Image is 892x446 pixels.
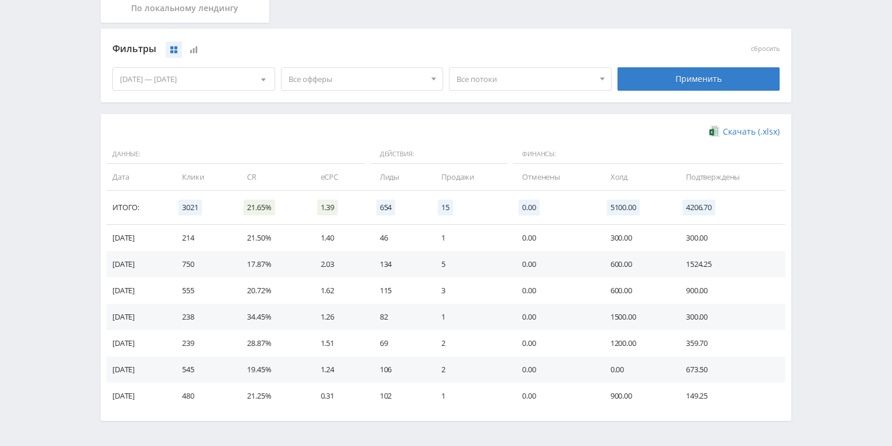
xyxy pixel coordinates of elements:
[317,200,338,215] span: 1.39
[112,40,612,58] div: Фильтры
[376,200,396,215] span: 654
[170,164,235,190] td: Клики
[235,277,308,304] td: 20.72%
[674,225,785,251] td: 300.00
[368,164,430,190] td: Лиды
[607,200,640,215] span: 5100.00
[107,356,170,383] td: [DATE]
[430,251,510,277] td: 5
[723,127,780,136] span: Скачать (.xlsx)
[751,45,780,53] button: сбросить
[170,330,235,356] td: 239
[510,225,599,251] td: 0.00
[235,304,308,330] td: 34.45%
[107,383,170,409] td: [DATE]
[510,356,599,383] td: 0.00
[430,383,510,409] td: 1
[235,225,308,251] td: 21.50%
[674,383,785,409] td: 149.25
[510,304,599,330] td: 0.00
[674,251,785,277] td: 1524.25
[430,277,510,304] td: 3
[709,125,719,137] img: xlsx
[599,383,674,409] td: 900.00
[510,251,599,277] td: 0.00
[235,330,308,356] td: 28.87%
[457,68,593,90] span: Все потоки
[309,304,368,330] td: 1.26
[309,383,368,409] td: 0.31
[289,68,426,90] span: Все офферы
[674,277,785,304] td: 900.00
[309,330,368,356] td: 1.51
[243,200,275,215] span: 21.65%
[674,356,785,383] td: 673.50
[599,304,674,330] td: 1500.00
[368,225,430,251] td: 46
[107,251,170,277] td: [DATE]
[368,330,430,356] td: 69
[674,330,785,356] td: 359.70
[107,277,170,304] td: [DATE]
[368,304,430,330] td: 82
[709,126,780,138] a: Скачать (.xlsx)
[170,277,235,304] td: 555
[368,251,430,277] td: 134
[309,251,368,277] td: 2.03
[438,200,453,215] span: 15
[510,164,599,190] td: Отменены
[170,383,235,409] td: 480
[107,330,170,356] td: [DATE]
[513,145,783,164] span: Финансы:
[309,277,368,304] td: 1.62
[107,304,170,330] td: [DATE]
[430,356,510,383] td: 2
[235,356,308,383] td: 19.45%
[179,200,201,215] span: 3021
[368,277,430,304] td: 115
[235,251,308,277] td: 17.87%
[170,304,235,330] td: 238
[599,330,674,356] td: 1200.00
[430,225,510,251] td: 1
[107,164,170,190] td: Дата
[235,383,308,409] td: 21.25%
[107,145,365,164] span: Данные:
[599,356,674,383] td: 0.00
[599,251,674,277] td: 600.00
[674,304,785,330] td: 300.00
[599,164,674,190] td: Холд
[519,200,539,215] span: 0.00
[309,164,368,190] td: eCPC
[510,330,599,356] td: 0.00
[235,164,308,190] td: CR
[309,225,368,251] td: 1.40
[170,356,235,383] td: 545
[430,330,510,356] td: 2
[371,145,507,164] span: Действия:
[430,304,510,330] td: 1
[368,383,430,409] td: 102
[170,225,235,251] td: 214
[617,67,780,91] div: Применить
[113,68,275,90] div: [DATE] — [DATE]
[682,200,715,215] span: 4206.70
[107,191,170,225] td: Итого:
[368,356,430,383] td: 106
[510,383,599,409] td: 0.00
[309,356,368,383] td: 1.24
[170,251,235,277] td: 750
[107,225,170,251] td: [DATE]
[430,164,510,190] td: Продажи
[674,164,785,190] td: Подтверждены
[510,277,599,304] td: 0.00
[599,277,674,304] td: 600.00
[599,225,674,251] td: 300.00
